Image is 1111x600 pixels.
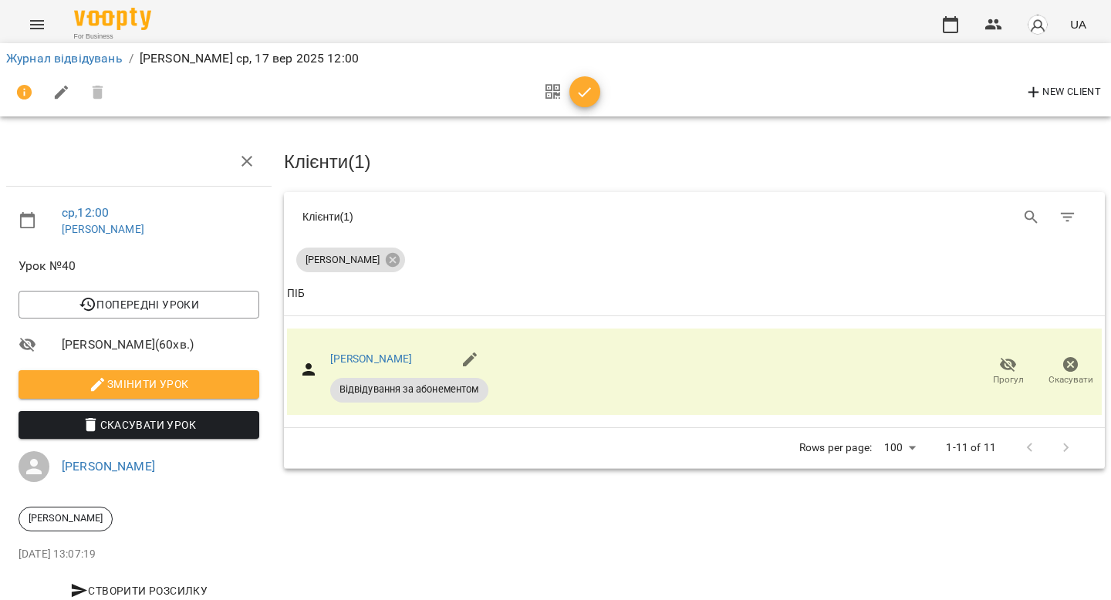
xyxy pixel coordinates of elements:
div: ПІБ [287,285,305,303]
button: UA [1064,10,1092,39]
span: Скасувати [1049,373,1093,386]
p: 1-11 of 11 [946,440,995,456]
span: Змінити урок [31,375,247,393]
span: For Business [74,32,151,42]
span: [PERSON_NAME] ( 60 хв. ) [62,335,259,354]
span: Відвідування за абонементом [330,383,488,396]
button: Змінити урок [19,370,259,398]
a: [PERSON_NAME] [62,223,144,235]
p: Rows per page: [799,440,872,456]
div: [PERSON_NAME] [296,248,405,272]
span: ПІБ [287,285,1102,303]
button: New Client [1021,80,1105,105]
span: Скасувати Урок [31,416,247,434]
span: Попередні уроки [31,295,247,314]
div: 100 [878,437,921,459]
img: Voopty Logo [74,8,151,30]
button: Фільтр [1049,199,1086,236]
button: Попередні уроки [19,291,259,319]
span: Прогул [993,373,1024,386]
span: Створити розсилку [25,581,253,600]
p: [PERSON_NAME] ср, 17 вер 2025 12:00 [140,49,359,68]
span: [PERSON_NAME] [296,253,389,267]
div: [PERSON_NAME] [19,507,113,531]
li: / [129,49,133,68]
a: ср , 12:00 [62,205,109,220]
img: avatar_s.png [1027,14,1049,35]
span: Урок №40 [19,257,259,275]
a: [PERSON_NAME] [62,459,155,474]
button: Search [1013,199,1050,236]
a: Журнал відвідувань [6,51,123,66]
nav: breadcrumb [6,49,1105,68]
button: Прогул [977,350,1039,393]
span: UA [1070,16,1086,32]
button: Menu [19,6,56,43]
a: [PERSON_NAME] [330,352,413,365]
span: New Client [1025,83,1101,102]
button: Скасувати [1039,350,1102,393]
div: Клієнти ( 1 ) [302,209,683,224]
div: Sort [287,285,305,303]
span: [PERSON_NAME] [19,511,112,525]
h3: Клієнти ( 1 ) [284,152,1105,172]
button: Скасувати Урок [19,411,259,439]
p: [DATE] 13:07:19 [19,547,259,562]
div: Table Toolbar [284,192,1105,241]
